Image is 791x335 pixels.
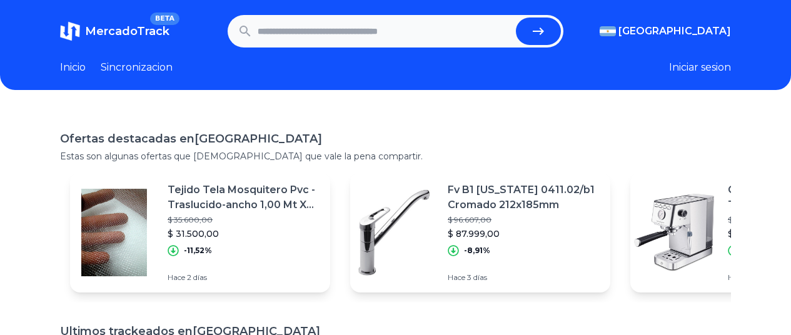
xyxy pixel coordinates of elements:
button: Iniciar sesion [669,60,731,75]
a: Inicio [60,60,86,75]
p: Fv B1 [US_STATE] 0411.02/b1 Cromado 212x185mm [448,182,600,212]
p: $ 35.600,00 [168,215,320,225]
p: -8,91% [464,246,490,256]
img: Featured image [350,189,438,276]
a: Featured imageFv B1 [US_STATE] 0411.02/b1 Cromado 212x185mm$ 96.607,00$ 87.999,00-8,91%Hace 3 días [350,172,610,292]
a: MercadoTrackBETA [60,21,169,41]
a: Featured imageTejido Tela Mosquitero Pvc - Traslucido-ancho 1,00 Mt X 7mts$ 35.600,00$ 31.500,00-... [70,172,330,292]
p: Hace 3 días [448,272,600,282]
p: Estas son algunas ofertas que [DEMOGRAPHIC_DATA] que vale la pena compartir. [60,150,731,162]
h1: Ofertas destacadas en [GEOGRAPHIC_DATA] [60,130,731,147]
span: [GEOGRAPHIC_DATA] [618,24,731,39]
span: MercadoTrack [85,24,169,38]
p: Tejido Tela Mosquitero Pvc - Traslucido-ancho 1,00 Mt X 7mts [168,182,320,212]
img: Featured image [70,189,158,276]
img: Featured image [630,189,718,276]
img: MercadoTrack [60,21,80,41]
p: $ 96.607,00 [448,215,600,225]
img: Argentina [600,26,616,36]
span: BETA [150,12,179,25]
button: [GEOGRAPHIC_DATA] [600,24,731,39]
p: $ 31.500,00 [168,227,320,240]
p: -11,52% [184,246,212,256]
a: Sincronizacion [101,60,173,75]
p: $ 87.999,00 [448,227,600,240]
p: Hace 2 días [168,272,320,282]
